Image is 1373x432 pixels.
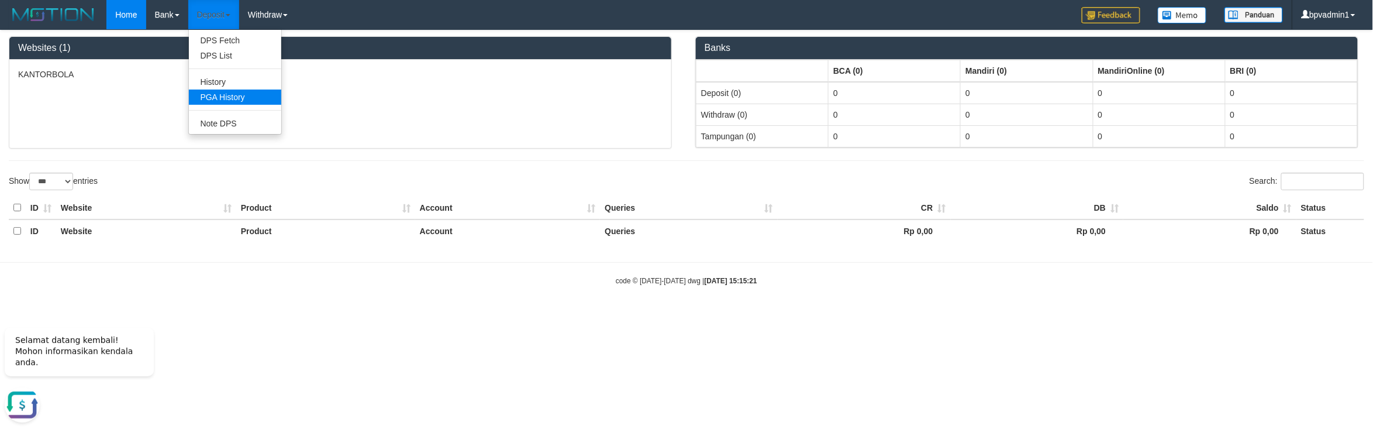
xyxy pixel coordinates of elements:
th: Queries [600,220,778,242]
td: Deposit (0) [696,82,829,104]
th: Group: activate to sort column ascending [1093,60,1225,82]
th: DB [951,197,1124,220]
input: Search: [1281,173,1364,190]
button: Open LiveChat chat widget [5,70,40,105]
td: 0 [829,82,961,104]
td: 0 [829,104,961,125]
td: 0 [1093,125,1225,147]
th: Rp 0,00 [778,220,951,242]
strong: [DATE] 15:15:21 [705,277,757,285]
a: History [189,74,281,90]
span: Selamat datang kembali! Mohon informasikan kendala anda. [15,18,133,50]
th: Product [236,220,415,242]
th: Rp 0,00 [951,220,1124,242]
td: 0 [961,104,1093,125]
th: Group: activate to sort column ascending [1225,60,1357,82]
td: Tampungan (0) [696,125,829,147]
th: Group: activate to sort column ascending [961,60,1093,82]
p: KANTORBOLA [18,68,663,80]
th: Rp 0,00 [1123,220,1296,242]
th: Saldo [1123,197,1296,220]
label: Show entries [9,173,98,190]
th: Account [415,197,601,220]
a: Note DPS [189,116,281,131]
img: Feedback.jpg [1082,7,1140,23]
a: PGA History [189,90,281,105]
img: Button%20Memo.svg [1158,7,1207,23]
a: DPS Fetch [189,33,281,48]
td: Withdraw (0) [696,104,829,125]
td: 0 [961,82,1093,104]
th: Account [415,220,601,242]
th: Status [1296,197,1364,220]
img: MOTION_logo.png [9,6,98,23]
img: panduan.png [1224,7,1283,23]
th: Queries [600,197,778,220]
th: Website [56,220,236,242]
td: 0 [1225,82,1357,104]
th: ID [26,197,56,220]
th: Group: activate to sort column ascending [696,60,829,82]
td: 0 [1093,104,1225,125]
td: 0 [1093,82,1225,104]
td: 0 [961,125,1093,147]
label: Search: [1250,173,1364,190]
td: 0 [1225,125,1357,147]
a: DPS List [189,48,281,63]
small: code © [DATE]-[DATE] dwg | [616,277,757,285]
select: Showentries [29,173,73,190]
th: ID [26,220,56,242]
td: 0 [1225,104,1357,125]
th: Status [1296,220,1364,242]
h3: Banks [705,43,1349,53]
th: Website [56,197,236,220]
th: Group: activate to sort column ascending [829,60,961,82]
h3: Websites (1) [18,43,663,53]
td: 0 [829,125,961,147]
th: Product [236,197,415,220]
th: CR [778,197,951,220]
